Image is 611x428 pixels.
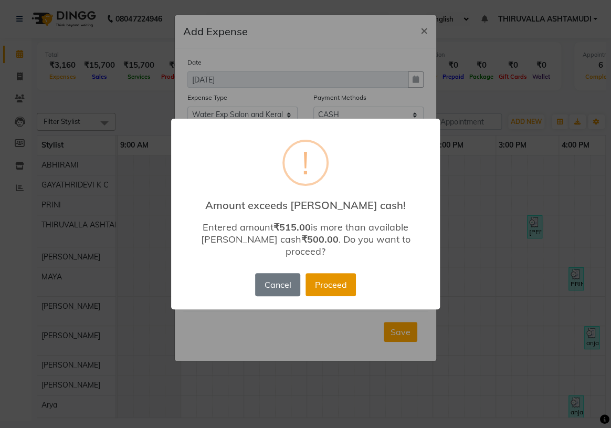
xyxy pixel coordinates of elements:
[255,273,300,296] button: Cancel
[171,191,440,212] h2: Amount exceeds [PERSON_NAME] cash!
[186,221,425,257] div: Entered amount is more than available [PERSON_NAME] cash . Do you want to proceed?
[273,221,311,233] b: ₹515.00
[301,233,339,245] b: ₹500.00
[305,273,356,296] button: Proceed
[302,142,309,184] div: !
